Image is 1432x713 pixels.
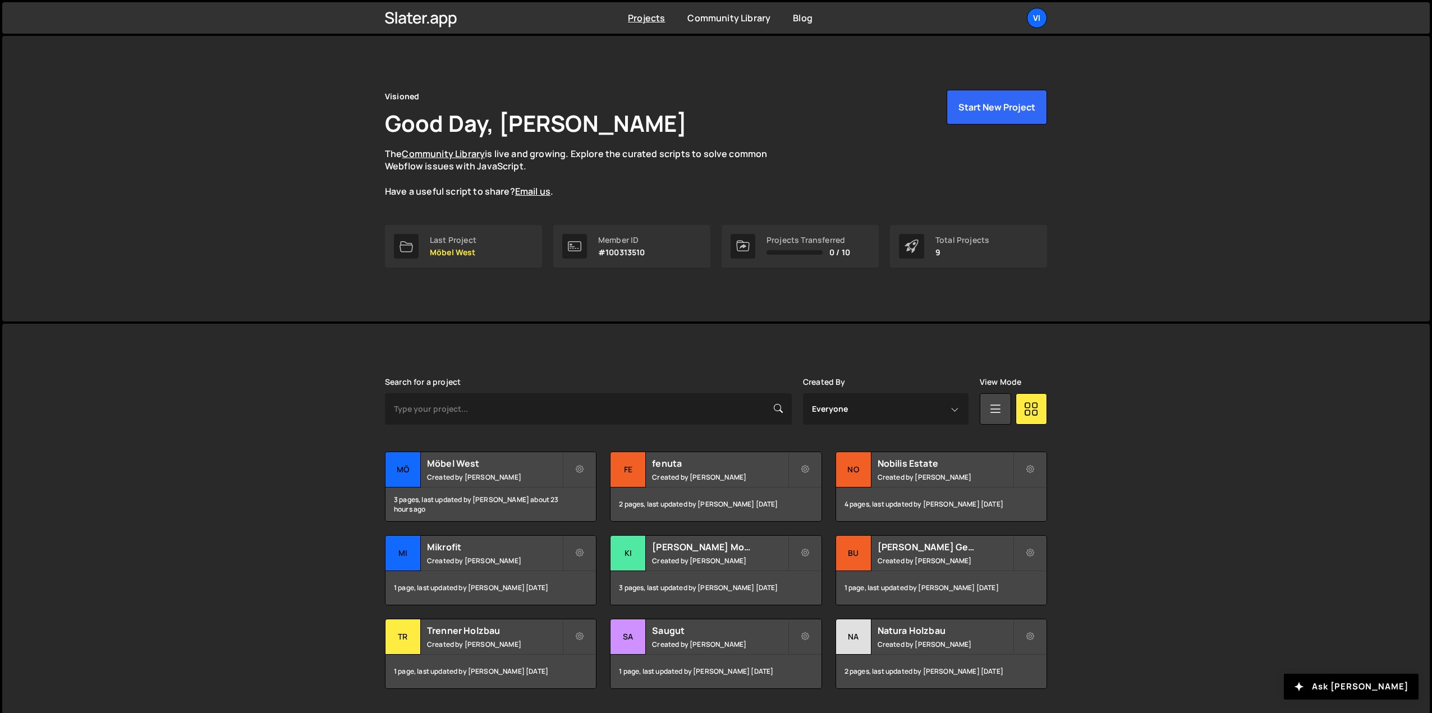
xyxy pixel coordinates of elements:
[402,148,485,160] a: Community Library
[385,225,542,268] a: Last Project Möbel West
[836,452,1047,522] a: No Nobilis Estate Created by [PERSON_NAME] 4 pages, last updated by [PERSON_NAME] [DATE]
[610,452,821,522] a: fe fenuta Created by [PERSON_NAME] 2 pages, last updated by [PERSON_NAME] [DATE]
[385,655,596,688] div: 1 page, last updated by [PERSON_NAME] [DATE]
[385,487,596,521] div: 3 pages, last updated by [PERSON_NAME] about 23 hours ago
[430,248,476,257] p: Möbel West
[947,90,1047,125] button: Start New Project
[652,457,787,470] h2: fenuta
[687,12,770,24] a: Community Library
[836,619,1047,689] a: Na Natura Holzbau Created by [PERSON_NAME] 2 pages, last updated by [PERSON_NAME] [DATE]
[628,12,665,24] a: Projects
[611,619,646,655] div: Sa
[385,535,596,605] a: Mi Mikrofit Created by [PERSON_NAME] 1 page, last updated by [PERSON_NAME] [DATE]
[385,90,419,103] div: Visioned
[803,378,846,387] label: Created By
[610,619,821,689] a: Sa Saugut Created by [PERSON_NAME] 1 page, last updated by [PERSON_NAME] [DATE]
[878,624,1013,637] h2: Natura Holzbau
[427,472,562,482] small: Created by [PERSON_NAME]
[385,619,596,689] a: Tr Trenner Holzbau Created by [PERSON_NAME] 1 page, last updated by [PERSON_NAME] [DATE]
[836,571,1047,605] div: 1 page, last updated by [PERSON_NAME] [DATE]
[598,236,645,245] div: Member ID
[652,640,787,649] small: Created by [PERSON_NAME]
[427,457,562,470] h2: Möbel West
[836,535,1047,605] a: Bu [PERSON_NAME] Gebäudetechnik Created by [PERSON_NAME] 1 page, last updated by [PERSON_NAME] [D...
[385,378,461,387] label: Search for a project
[878,556,1013,565] small: Created by [PERSON_NAME]
[652,556,787,565] small: Created by [PERSON_NAME]
[836,487,1047,521] div: 4 pages, last updated by [PERSON_NAME] [DATE]
[652,541,787,553] h2: [PERSON_NAME] Montagen
[836,536,871,571] div: Bu
[767,236,850,245] div: Projects Transferred
[793,12,813,24] a: Blog
[836,452,871,487] div: No
[385,619,421,655] div: Tr
[515,185,550,197] a: Email us
[385,571,596,605] div: 1 page, last updated by [PERSON_NAME] [DATE]
[652,472,787,482] small: Created by [PERSON_NAME]
[385,536,421,571] div: Mi
[935,248,989,257] p: 9
[878,457,1013,470] h2: Nobilis Estate
[427,541,562,553] h2: Mikrofit
[430,236,476,245] div: Last Project
[427,640,562,649] small: Created by [PERSON_NAME]
[598,248,645,257] p: #100313510
[611,536,646,571] div: Ki
[610,535,821,605] a: Ki [PERSON_NAME] Montagen Created by [PERSON_NAME] 3 pages, last updated by [PERSON_NAME] [DATE]
[385,393,792,425] input: Type your project...
[427,624,562,637] h2: Trenner Holzbau
[1027,8,1047,28] a: Vi
[1284,674,1419,700] button: Ask [PERSON_NAME]
[829,248,850,257] span: 0 / 10
[611,452,646,487] div: fe
[611,487,821,521] div: 2 pages, last updated by [PERSON_NAME] [DATE]
[878,640,1013,649] small: Created by [PERSON_NAME]
[878,541,1013,553] h2: [PERSON_NAME] Gebäudetechnik
[935,236,989,245] div: Total Projects
[385,452,596,522] a: Mö Möbel West Created by [PERSON_NAME] 3 pages, last updated by [PERSON_NAME] about 23 hours ago
[652,624,787,637] h2: Saugut
[980,378,1021,387] label: View Mode
[385,108,687,139] h1: Good Day, [PERSON_NAME]
[427,556,562,565] small: Created by [PERSON_NAME]
[385,148,789,198] p: The is live and growing. Explore the curated scripts to solve common Webflow issues with JavaScri...
[385,452,421,487] div: Mö
[611,655,821,688] div: 1 page, last updated by [PERSON_NAME] [DATE]
[878,472,1013,482] small: Created by [PERSON_NAME]
[836,619,871,655] div: Na
[836,655,1047,688] div: 2 pages, last updated by [PERSON_NAME] [DATE]
[611,571,821,605] div: 3 pages, last updated by [PERSON_NAME] [DATE]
